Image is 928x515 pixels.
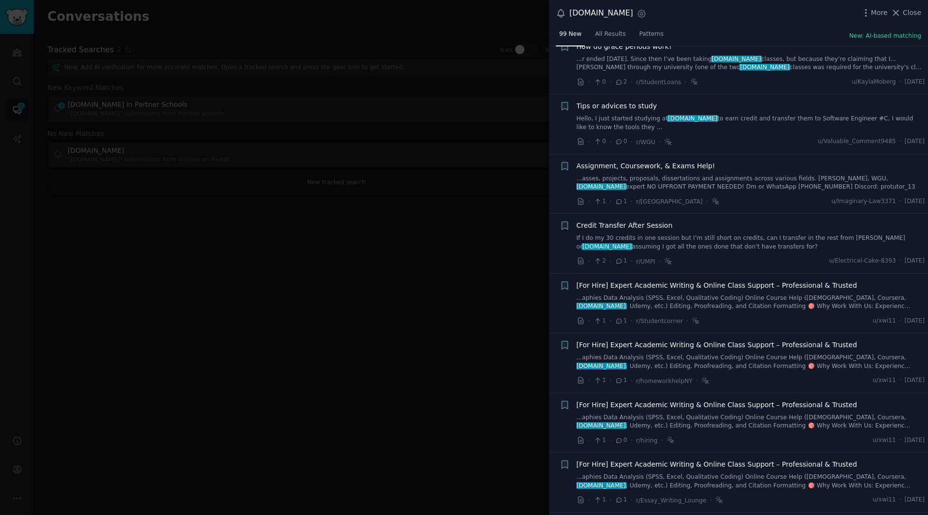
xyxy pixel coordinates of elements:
[636,139,655,146] span: r/WGU
[588,256,590,266] span: ·
[636,497,706,504] span: r/Essay_Writing_Lounge
[588,196,590,206] span: ·
[594,317,606,325] span: 1
[636,437,657,444] span: r/hiring
[631,137,633,147] span: ·
[829,257,896,265] span: u/Electrical-Cake-8393
[594,78,606,87] span: 0
[636,27,667,46] a: Patterns
[905,436,925,445] span: [DATE]
[631,435,633,445] span: ·
[873,317,896,325] span: u/xwi11
[577,221,673,231] a: Credit Transfer After Session
[576,422,627,429] span: [DOMAIN_NAME]
[609,137,611,147] span: ·
[577,340,857,350] a: [For Hire] Expert Academic Writing & Online Class Support – Professional & Trusted
[576,183,627,190] span: [DOMAIN_NAME]
[594,436,606,445] span: 1
[577,280,857,291] a: [For Hire] Expert Academic Writing & Online Class Support – Professional & Trusted
[905,78,925,87] span: [DATE]
[659,137,661,147] span: ·
[577,115,925,132] a: Hello, I just started studying at[DOMAIN_NAME]to earn credit and transfer them to Software Engine...
[588,77,590,87] span: ·
[576,303,627,309] span: [DOMAIN_NAME]
[609,256,611,266] span: ·
[609,196,611,206] span: ·
[615,78,627,87] span: 2
[588,435,590,445] span: ·
[873,496,896,504] span: u/xwi11
[899,436,901,445] span: ·
[631,196,633,206] span: ·
[615,496,627,504] span: 1
[849,32,921,41] button: New: AI-based matching
[905,137,925,146] span: [DATE]
[899,78,901,87] span: ·
[594,197,606,206] span: 1
[631,256,633,266] span: ·
[577,413,925,430] a: ...aphies Data Analysis (SPSS, Excel, Qualitative Coding) Online Course Help ([DEMOGRAPHIC_DATA],...
[831,197,896,206] span: u/Imaginary-Law3371
[609,77,611,87] span: ·
[631,495,633,505] span: ·
[873,376,896,385] span: u/xwi11
[667,115,718,122] span: [DOMAIN_NAME]
[899,496,901,504] span: ·
[710,495,711,505] span: ·
[592,27,629,46] a: All Results
[577,234,925,251] a: If I do my 30 credits in one session but I’m still short on credits, can I transfer in the rest f...
[581,243,633,250] span: [DOMAIN_NAME]
[818,137,896,146] span: u/Valuable_Comment9485
[636,258,655,265] span: r/UMPI
[696,376,698,386] span: ·
[595,30,625,39] span: All Results
[577,101,657,111] a: Tips or advices to study
[594,137,606,146] span: 0
[905,197,925,206] span: [DATE]
[905,496,925,504] span: [DATE]
[631,316,633,326] span: ·
[615,257,627,265] span: 1
[577,353,925,370] a: ...aphies Data Analysis (SPSS, Excel, Qualitative Coding) Online Course Help ([DEMOGRAPHIC_DATA],...
[577,55,925,72] a: ...r ended [DATE]. Since then I’ve been taking[DOMAIN_NAME]classes, but because they’re claiming ...
[899,317,901,325] span: ·
[615,137,627,146] span: 0
[609,376,611,386] span: ·
[577,175,925,191] a: ...asses, projects, proposals, dissertations and assignments across various fields. [PERSON_NAME]...
[577,42,673,52] a: How do grace periods work?
[609,435,611,445] span: ·
[576,482,627,489] span: [DOMAIN_NAME]
[609,316,611,326] span: ·
[577,459,857,470] span: [For Hire] Expert Academic Writing & Online Class Support – Professional & Trusted
[661,435,663,445] span: ·
[594,257,606,265] span: 2
[556,27,585,46] a: 99 New
[686,316,688,326] span: ·
[631,376,633,386] span: ·
[615,317,627,325] span: 1
[905,257,925,265] span: [DATE]
[905,317,925,325] span: [DATE]
[873,436,896,445] span: u/xwi11
[711,56,762,62] span: [DOMAIN_NAME]
[903,8,921,18] span: Close
[636,198,703,205] span: r/[GEOGRAPHIC_DATA]
[577,161,715,171] a: Assignment, Coursework, & Exams Help!
[577,400,857,410] span: [For Hire] Expert Academic Writing & Online Class Support – Professional & Trusted
[588,495,590,505] span: ·
[569,7,633,19] div: [DOMAIN_NAME]
[588,316,590,326] span: ·
[706,196,708,206] span: ·
[576,363,627,369] span: [DOMAIN_NAME]
[899,137,901,146] span: ·
[559,30,581,39] span: 99 New
[615,197,627,206] span: 1
[659,256,661,266] span: ·
[905,376,925,385] span: [DATE]
[615,376,627,385] span: 1
[639,30,664,39] span: Patterns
